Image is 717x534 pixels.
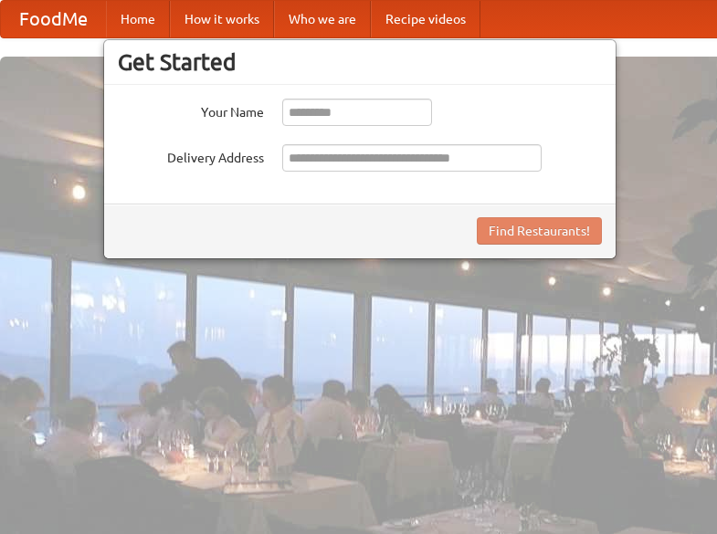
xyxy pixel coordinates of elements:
[170,1,274,37] a: How it works
[118,144,264,167] label: Delivery Address
[118,48,602,76] h3: Get Started
[371,1,480,37] a: Recipe videos
[477,217,602,245] button: Find Restaurants!
[118,99,264,121] label: Your Name
[1,1,106,37] a: FoodMe
[106,1,170,37] a: Home
[274,1,371,37] a: Who we are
